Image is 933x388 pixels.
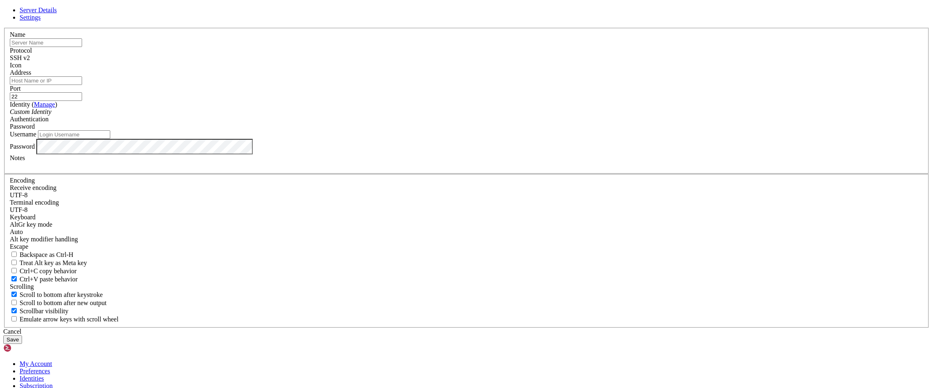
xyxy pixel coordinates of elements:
[20,268,77,274] span: Ctrl+C copy behavior
[10,101,57,108] label: Identity
[10,221,52,228] label: Set the expected encoding for data received from the host. If the encodings do not match, visual ...
[20,360,52,367] a: My Account
[10,69,31,76] label: Address
[10,143,35,149] label: Password
[10,243,28,250] span: Escape
[20,276,78,283] span: Ctrl+V paste behavior
[20,251,73,258] span: Backspace as Ctrl-H
[20,14,41,21] a: Settings
[10,228,23,235] span: Auto
[38,130,110,139] input: Login Username
[11,252,17,257] input: Backspace as Ctrl-H
[34,101,55,108] a: Manage
[20,375,44,382] a: Identities
[10,199,59,206] label: The default terminal encoding. ISO-2022 enables character map translations (like graphics maps). ...
[11,260,17,265] input: Treat Alt key as Meta key
[10,116,49,123] label: Authentication
[20,308,69,314] span: Scrollbar visibility
[10,268,77,274] label: Ctrl-C copies if true, send ^C to host if false. Ctrl-Shift-C sends ^C to host if true, copies if...
[10,243,923,250] div: Escape
[10,251,73,258] label: If true, the backspace should send BS ('\x08', aka ^H). Otherwise the backspace key should send '...
[10,177,35,184] label: Encoding
[10,308,69,314] label: The vertical scrollbar mode.
[10,316,118,323] label: When using the alternative screen buffer, and DECCKM (Application Cursor Keys) is active, mouse w...
[20,299,107,306] span: Scroll to bottom after new output
[10,214,36,221] label: Keyboard
[10,228,923,236] div: Auto
[10,154,25,161] label: Notes
[10,108,51,115] i: Custom Identity
[10,192,28,198] span: UTF-8
[11,300,17,305] input: Scroll to bottom after new output
[11,268,17,273] input: Ctrl+C copy behavior
[10,131,36,138] label: Username
[32,101,57,108] span: ( )
[10,54,30,61] span: SSH v2
[11,316,17,321] input: Emulate arrow keys with scroll wheel
[10,54,923,62] div: SSH v2
[11,308,17,313] input: Scrollbar visibility
[10,38,82,47] input: Server Name
[11,276,17,281] input: Ctrl+V paste behavior
[20,259,87,266] span: Treat Alt key as Meta key
[10,123,923,130] div: Password
[3,328,930,335] div: Cancel
[20,7,57,13] a: Server Details
[10,276,78,283] label: Ctrl+V pastes if true, sends ^V to host if false. Ctrl+Shift+V sends ^V to host if true, pastes i...
[10,206,28,213] span: UTF-8
[20,291,103,298] span: Scroll to bottom after keystroke
[10,283,34,290] label: Scrolling
[10,92,82,101] input: Port Number
[10,259,87,266] label: Whether the Alt key acts as a Meta key or as a distinct Alt key.
[10,85,21,92] label: Port
[10,236,78,243] label: Controls how the Alt key is handled. Escape: Send an ESC prefix. 8-Bit: Add 128 to the typed char...
[10,62,21,69] label: Icon
[10,299,107,306] label: Scroll to bottom after new output.
[10,76,82,85] input: Host Name or IP
[3,344,50,352] img: Shellngn
[10,31,25,38] label: Name
[10,184,56,191] label: Set the expected encoding for data received from the host. If the encodings do not match, visual ...
[10,108,923,116] div: Custom Identity
[20,368,50,375] a: Preferences
[10,123,35,130] span: Password
[20,316,118,323] span: Emulate arrow keys with scroll wheel
[10,206,923,214] div: UTF-8
[11,292,17,297] input: Scroll to bottom after keystroke
[3,335,22,344] button: Save
[10,192,923,199] div: UTF-8
[10,47,32,54] label: Protocol
[10,291,103,298] label: Whether to scroll to the bottom on any keystroke.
